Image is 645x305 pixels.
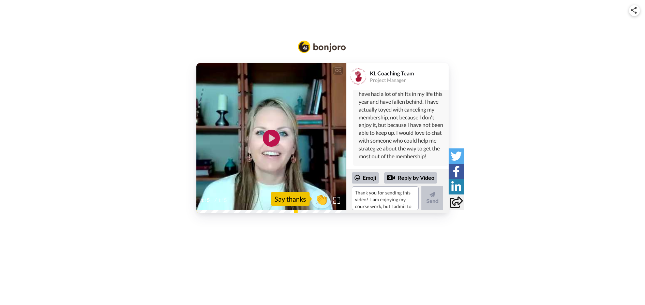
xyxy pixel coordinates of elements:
div: KL Coaching Team [370,70,448,76]
div: Reply by Video [387,174,395,182]
img: Profile Image [350,68,366,85]
button: 👏 [311,189,332,208]
button: Send [421,186,443,210]
div: Thank you for sending this video! I am enjoying my course work, but I admit to feeling overwhelme... [359,67,443,160]
div: CC [334,67,342,74]
div: Reply by Video [384,172,437,184]
span: 1:15 [218,196,230,204]
div: Emoji [352,172,379,183]
img: Full screen [333,197,340,204]
span: 1:15 [201,196,213,204]
span: 👏 [311,192,332,206]
div: Say thanks [271,192,310,206]
div: Project Manager [370,77,448,83]
span: / [214,196,217,204]
img: ic_share.svg [631,7,637,14]
img: Bonjoro Logo [298,41,346,53]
